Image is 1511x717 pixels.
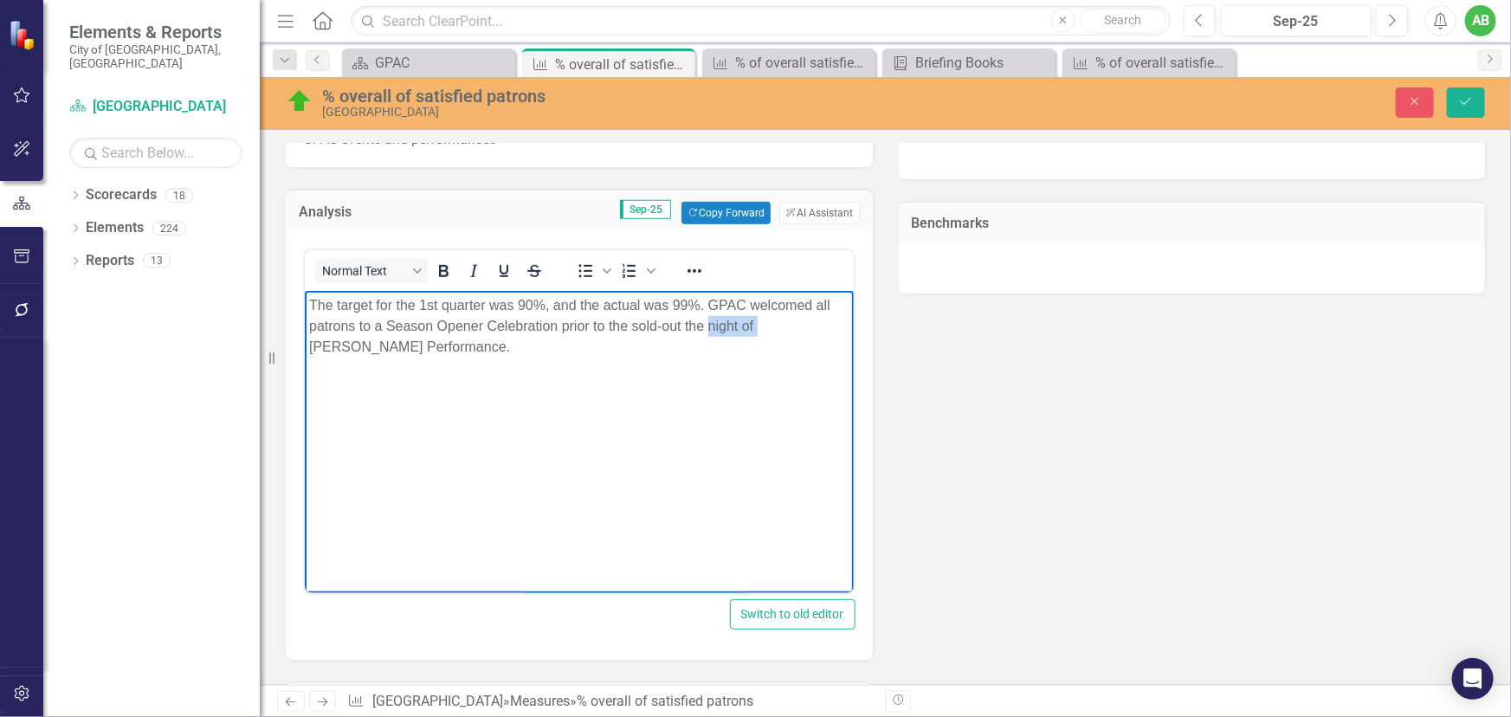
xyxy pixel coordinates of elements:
[322,264,407,278] span: Normal Text
[286,87,313,115] img: On Target
[615,259,658,283] div: Numbered list
[1227,11,1366,32] div: Sep-25
[510,693,570,709] a: Measures
[680,259,709,283] button: Reveal or hide additional toolbar items
[887,52,1051,74] a: Briefing Books
[69,22,242,42] span: Elements & Reports
[1221,5,1372,36] button: Sep-25
[299,204,400,220] h3: Analysis
[1452,658,1494,700] div: Open Intercom Messenger
[912,216,1473,231] h3: Benchmarks
[577,693,753,709] div: % overall of satisfied patrons
[351,6,1170,36] input: Search ClearPoint...
[143,254,171,268] div: 13
[375,52,511,74] div: GPAC
[86,218,144,238] a: Elements
[1095,52,1231,74] div: % of overall satisfied educational participants
[315,259,428,283] button: Block Normal Text
[779,202,859,224] button: AI Assistant
[1067,52,1231,74] a: % of overall satisfied educational participants
[520,259,549,283] button: Strikethrough
[571,259,614,283] div: Bullet list
[1080,9,1166,33] button: Search
[165,188,193,203] div: 18
[69,42,242,71] small: City of [GEOGRAPHIC_DATA], [GEOGRAPHIC_DATA]
[86,251,134,271] a: Reports
[86,185,157,205] a: Scorecards
[735,52,871,74] div: % of overall satisfied box office customers
[347,692,872,712] div: » »
[429,259,458,283] button: Bold
[555,54,691,75] div: % overall of satisfied patrons
[372,693,503,709] a: [GEOGRAPHIC_DATA]
[8,19,39,50] img: ClearPoint Strategy
[69,97,242,117] a: [GEOGRAPHIC_DATA]
[322,87,955,106] div: % overall of satisfied patrons
[1465,5,1496,36] button: AB
[730,599,856,630] button: Switch to old editor
[69,138,242,168] input: Search Below...
[489,259,519,283] button: Underline
[305,291,854,593] iframe: Rich Text Area
[707,52,871,74] a: % of overall satisfied box office customers
[346,52,511,74] a: GPAC
[152,221,186,236] div: 224
[681,202,771,224] button: Copy Forward
[322,106,955,119] div: [GEOGRAPHIC_DATA]
[620,200,671,219] span: Sep-25
[915,52,1051,74] div: Briefing Books
[459,259,488,283] button: Italic
[1104,13,1141,27] span: Search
